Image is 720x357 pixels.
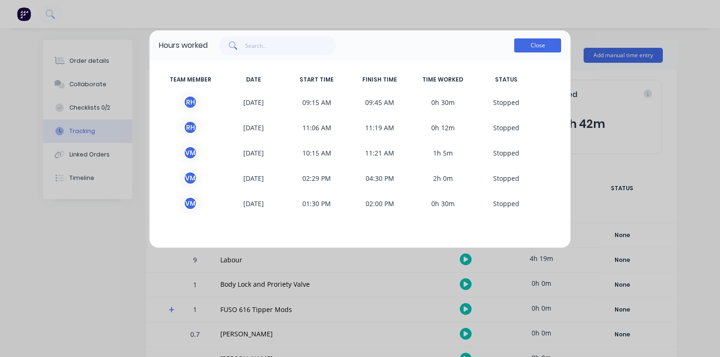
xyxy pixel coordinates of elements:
[514,38,561,52] button: Close
[348,171,412,185] span: 04:30 PM
[222,95,285,109] span: [DATE]
[183,171,197,185] div: V M
[159,40,208,51] div: Hours worked
[285,75,348,84] span: START TIME
[183,120,197,134] div: R H
[474,95,538,109] span: S topped
[183,196,197,210] div: V M
[285,120,348,134] span: 11:06 AM
[285,196,348,210] span: 01:30 PM
[285,171,348,185] span: 02:29 PM
[412,146,475,160] span: 1h 5m
[412,95,475,109] span: 0h 30m
[348,95,412,109] span: 09:45 AM
[183,95,197,109] div: R H
[245,36,337,55] input: Search...
[412,75,475,84] span: TIME WORKED
[348,146,412,160] span: 11:21 AM
[348,120,412,134] span: 11:19 AM
[222,146,285,160] span: [DATE]
[474,146,538,160] span: S topped
[348,196,412,210] span: 02:00 PM
[474,75,538,84] span: STATUS
[474,196,538,210] span: S topped
[222,171,285,185] span: [DATE]
[183,146,197,160] div: V M
[412,171,475,185] span: 2h 0m
[412,196,475,210] span: 0h 30m
[285,95,348,109] span: 09:15 AM
[285,146,348,160] span: 10:15 AM
[159,75,222,84] span: TEAM MEMBER
[348,75,412,84] span: FINISH TIME
[222,75,285,84] span: DATE
[474,171,538,185] span: S topped
[412,120,475,134] span: 0h 12m
[474,120,538,134] span: S topped
[222,120,285,134] span: [DATE]
[222,196,285,210] span: [DATE]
